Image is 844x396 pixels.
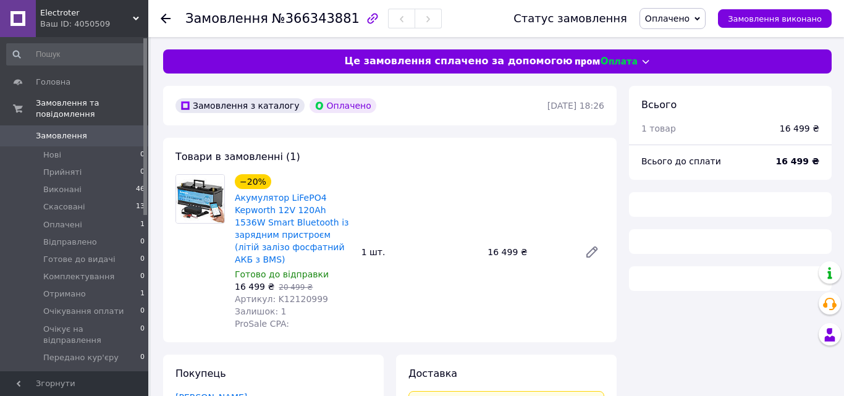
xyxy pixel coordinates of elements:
[235,269,329,279] span: Готово до відправки
[43,201,85,213] span: Скасовані
[140,324,145,346] span: 0
[136,201,145,213] span: 13
[43,184,82,195] span: Виконані
[580,240,604,264] a: Редагувати
[140,289,145,300] span: 1
[780,122,819,135] div: 16 499 ₴
[310,98,376,113] div: Оплачено
[36,98,148,120] span: Замовлення та повідомлення
[175,151,300,162] span: Товари в замовленні (1)
[641,124,676,133] span: 1 товар
[136,184,145,195] span: 46
[43,289,86,300] span: Отримано
[641,156,721,166] span: Всього до сплати
[185,11,268,26] span: Замовлення
[36,77,70,88] span: Головна
[513,12,627,25] div: Статус замовлення
[43,369,140,392] span: Замовлення з [PERSON_NAME]
[43,150,61,161] span: Нові
[140,271,145,282] span: 0
[175,368,226,379] span: Покупець
[235,294,328,304] span: Артикул: K12120999
[728,14,822,23] span: Замовлення виконано
[43,254,116,265] span: Готове до видачі
[43,167,82,178] span: Прийняті
[235,319,289,329] span: ProSale CPA:
[40,19,148,30] div: Ваш ID: 4050509
[235,174,271,189] div: −20%
[161,12,171,25] div: Повернутися назад
[140,254,145,265] span: 0
[279,283,313,292] span: 20 499 ₴
[272,11,360,26] span: №366343881
[235,193,348,264] a: Акумулятор LiFePO4 Kepworth 12V 120Ah 1536W Smart Bluetooth із зарядним пристроєм (літій залізо ф...
[235,306,287,316] span: Залишок: 1
[408,368,457,379] span: Доставка
[776,156,820,166] b: 16 499 ₴
[547,101,604,111] time: [DATE] 18:26
[36,130,87,141] span: Замовлення
[483,243,575,261] div: 16 499 ₴
[140,306,145,317] span: 0
[43,237,97,248] span: Відправлено
[140,237,145,248] span: 0
[645,14,690,23] span: Оплачено
[235,282,274,292] span: 16 499 ₴
[344,54,572,69] span: Це замовлення сплачено за допомогою
[43,271,114,282] span: Комплектування
[140,167,145,178] span: 0
[140,352,145,363] span: 0
[140,369,145,392] span: 0
[175,98,305,113] div: Замовлення з каталогу
[43,352,119,363] span: Передано кур'єру
[40,7,133,19] span: Electroter
[718,9,832,28] button: Замовлення виконано
[357,243,483,261] div: 1 шт.
[43,219,82,230] span: Оплачені
[140,219,145,230] span: 1
[641,99,677,111] span: Всього
[43,306,124,317] span: Очікування оплати
[43,324,140,346] span: Очікує на відправлення
[6,43,146,65] input: Пошук
[176,175,224,223] img: Акумулятор LiFePO4 Kepworth 12V 120Ah 1536W Smart Bluetooth із зарядним пристроєм (літій залізо ф...
[140,150,145,161] span: 0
